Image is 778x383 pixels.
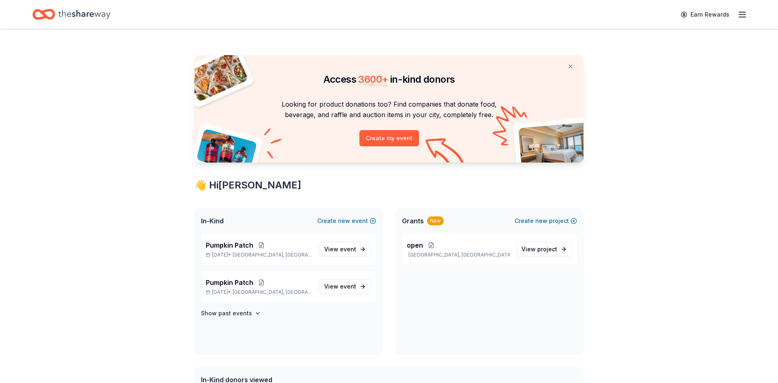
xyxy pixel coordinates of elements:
[317,216,376,226] button: Createnewevent
[194,179,583,192] div: 👋 Hi [PERSON_NAME]
[402,216,424,226] span: Grants
[516,242,572,257] a: View project
[358,73,388,85] span: 3600 +
[515,216,577,226] button: Createnewproject
[206,278,253,287] span: Pumpkin Patch
[407,252,510,258] p: [GEOGRAPHIC_DATA], [GEOGRAPHIC_DATA]
[206,252,312,258] p: [DATE] •
[233,252,312,258] span: [GEOGRAPHIC_DATA], [GEOGRAPHIC_DATA]
[186,50,249,102] img: Pizza
[340,246,356,252] span: event
[323,73,455,85] span: Access in-kind donors
[537,246,557,252] span: project
[425,138,466,169] img: Curvy arrow
[204,99,574,120] p: Looking for product donations too? Find companies that donate food, beverage, and raffle and auct...
[535,216,547,226] span: new
[233,289,312,295] span: [GEOGRAPHIC_DATA], [GEOGRAPHIC_DATA]
[319,242,371,257] a: View event
[340,283,356,290] span: event
[319,279,371,294] a: View event
[324,244,356,254] span: View
[522,244,557,254] span: View
[201,308,261,318] button: Show past events
[201,216,224,226] span: In-Kind
[359,130,419,146] button: Create my event
[324,282,356,291] span: View
[338,216,350,226] span: new
[427,216,444,225] div: New
[407,240,423,250] span: open
[676,7,734,22] a: Earn Rewards
[201,308,252,318] h4: Show past events
[32,5,110,24] a: Home
[206,289,312,295] p: [DATE] •
[206,240,253,250] span: Pumpkin Patch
